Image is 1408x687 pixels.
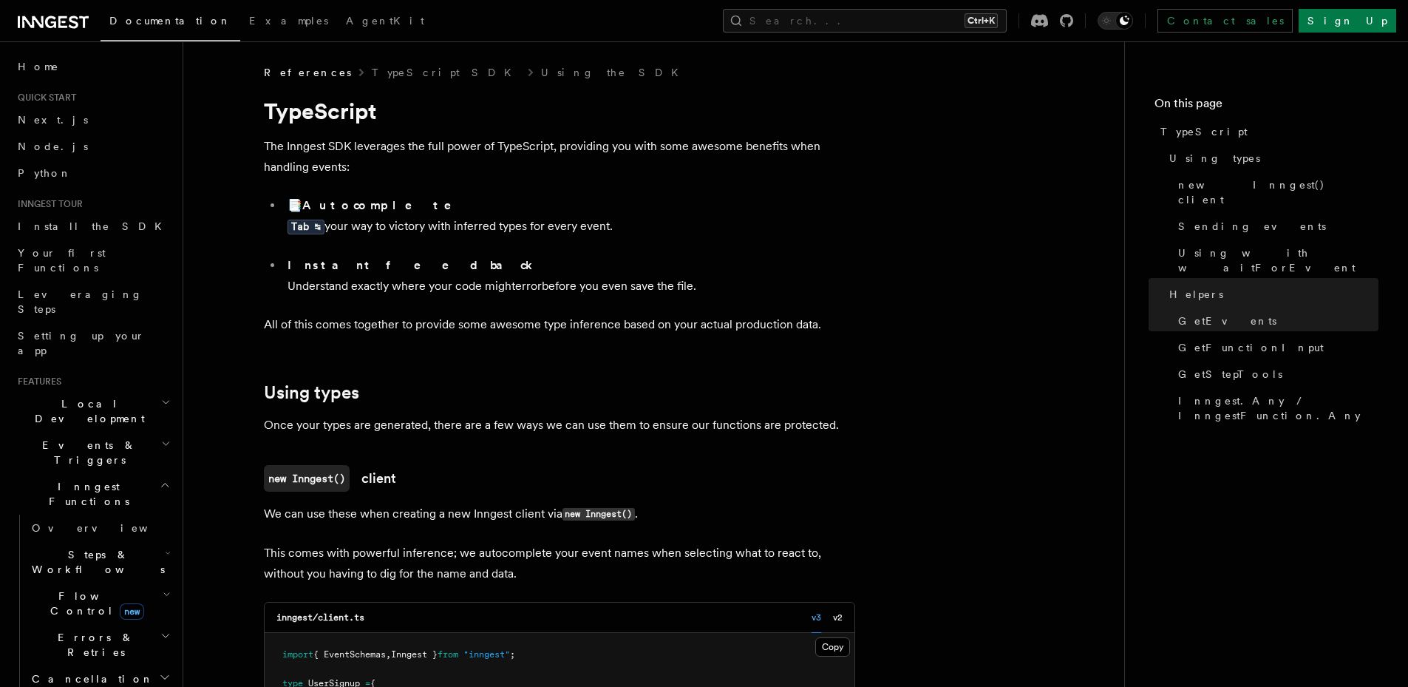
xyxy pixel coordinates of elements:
[18,167,72,179] span: Python
[12,396,161,426] span: Local Development
[101,4,240,41] a: Documentation
[120,603,144,620] span: new
[12,213,174,240] a: Install the SDK
[337,4,433,40] a: AgentKit
[12,479,160,509] span: Inngest Functions
[109,15,231,27] span: Documentation
[1178,367,1282,382] span: GetStepTools
[812,603,821,633] button: v3
[282,649,313,660] span: import
[288,220,324,234] kbd: Tab ↹
[1172,240,1378,281] a: Using with waitForEvent
[541,65,687,80] a: Using the SDK
[264,65,351,80] span: References
[386,649,391,660] span: ,
[264,136,855,177] p: The Inngest SDK leverages the full power of TypeScript, providing you with some awesome benefits ...
[1163,281,1378,308] a: Helpers
[264,543,855,584] p: This comes with powerful inference; we autocomplete your event names when selecting what to react...
[1172,308,1378,334] a: GetEvents
[1178,314,1276,328] span: GetEvents
[1154,95,1378,118] h4: On this page
[1172,172,1378,213] a: new Inngest() client
[510,649,515,660] span: ;
[264,415,855,436] p: Once your types are generated, there are a few ways we can use them to ensure our functions are p...
[18,114,88,126] span: Next.js
[723,9,1007,33] button: Search...Ctrl+K
[26,624,174,666] button: Errors & Retries
[12,240,174,281] a: Your first Functions
[1160,124,1248,139] span: TypeScript
[283,255,855,297] li: Understand exactly where your code might before you even save the file.
[1172,388,1378,429] a: Inngest.Any / InngestFunction.Any
[12,53,174,80] a: Home
[391,649,438,660] span: Inngest }
[12,198,83,210] span: Inngest tour
[12,473,174,515] button: Inngest Functions
[1098,12,1133,30] button: Toggle dark mode
[1299,9,1396,33] a: Sign Up
[26,583,174,624] button: Flow Controlnew
[302,198,472,212] strong: Autocomplete
[515,279,542,293] span: error
[1169,151,1260,166] span: Using types
[249,15,328,27] span: Examples
[12,432,174,473] button: Events & Triggers
[1172,213,1378,240] a: Sending events
[1178,219,1326,234] span: Sending events
[1157,9,1293,33] a: Contact sales
[372,65,520,80] a: TypeScript SDK
[18,220,171,232] span: Install the SDK
[26,547,165,577] span: Steps & Workflows
[18,247,106,274] span: Your first Functions
[240,4,337,40] a: Examples
[12,106,174,133] a: Next.js
[12,438,161,467] span: Events & Triggers
[833,603,843,633] button: v2
[562,508,635,521] code: new Inngest()
[1169,287,1223,302] span: Helpers
[12,160,174,186] a: Python
[12,322,174,364] a: Setting up your app
[264,504,855,525] p: We can use these when creating a new Inngest client via .
[1154,118,1378,145] a: TypeScript
[12,133,174,160] a: Node.js
[463,649,510,660] span: "inngest"
[18,330,145,356] span: Setting up your app
[18,141,88,152] span: Node.js
[26,630,160,660] span: Errors & Retries
[264,314,855,335] p: All of this comes together to provide some awesome type inference based on your actual production...
[12,92,76,104] span: Quick start
[965,13,998,28] kbd: Ctrl+K
[26,589,163,618] span: Flow Control
[1178,340,1324,355] span: GetFunctionInput
[12,390,174,432] button: Local Development
[815,637,850,657] button: Copy
[1178,246,1378,275] span: Using with waitForEvent
[264,382,359,403] a: Using types
[1178,177,1378,207] span: new Inngest() client
[1172,334,1378,361] a: GetFunctionInput
[26,671,154,686] span: Cancellation
[346,15,424,27] span: AgentKit
[313,649,386,660] span: { EventSchemas
[26,515,174,541] a: Overview
[283,195,855,249] li: 📑 your way to victory with inferred types for every event.
[26,541,174,583] button: Steps & Workflows
[288,258,534,272] strong: Instant feedback
[1163,145,1378,172] a: Using types
[1172,361,1378,388] a: GetStepTools
[12,281,174,322] a: Leveraging Steps
[264,98,855,124] h1: TypeScript
[276,612,364,623] code: inngest/client.ts
[12,376,61,388] span: Features
[438,649,458,660] span: from
[18,59,59,74] span: Home
[18,288,143,315] span: Leveraging Steps
[264,465,350,492] code: new Inngest()
[32,522,184,534] span: Overview
[264,465,396,492] a: new Inngest()client
[1178,393,1378,423] span: Inngest.Any / InngestFunction.Any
